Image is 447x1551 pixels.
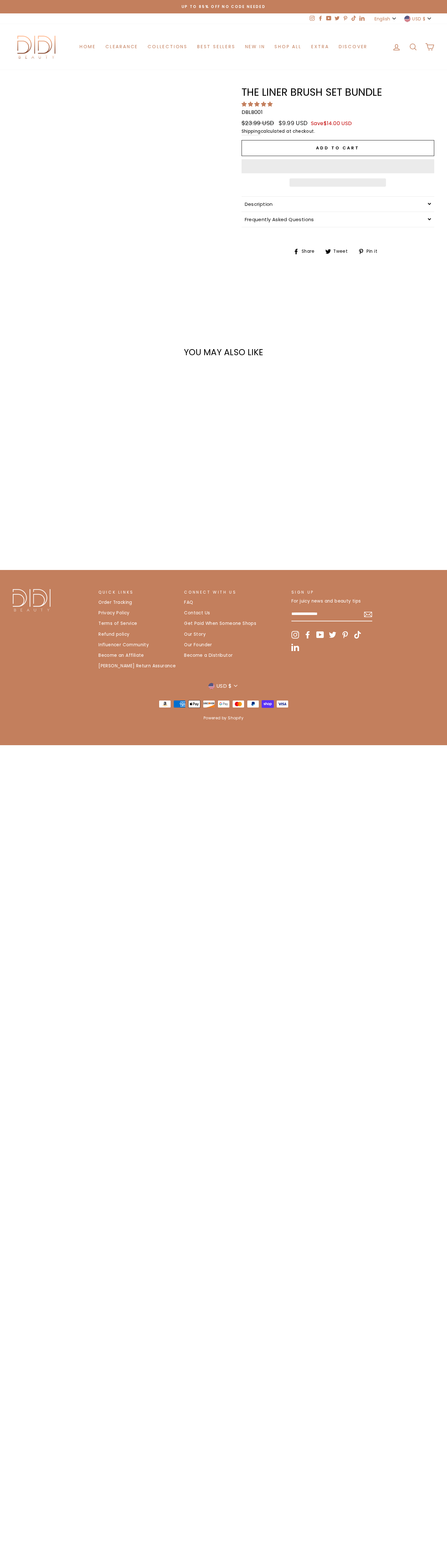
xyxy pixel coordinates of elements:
[245,216,314,223] span: Frequently Asked Questions
[98,619,137,628] a: Terms of Service
[374,15,390,22] span: English
[206,681,241,690] button: USD $
[184,619,256,628] a: Get Paid When Someone Shops
[279,119,308,127] span: $9.99 USD
[192,41,240,53] a: Best Sellers
[98,630,129,639] a: Refund policy
[98,589,177,595] p: Quick Links
[324,120,352,127] span: $14.00 USD
[242,119,274,127] span: $23.99 USD
[216,682,232,690] span: USD $
[98,661,176,671] a: [PERSON_NAME] Return Assurance
[181,4,266,9] span: Up to 85% off NO CODE NEEDED
[204,715,243,721] a: Powered by Shopify
[334,41,372,53] a: Discover
[242,128,261,135] a: Shipping
[98,640,149,650] a: Influencer Community
[184,651,233,660] a: Become a Distributor
[301,248,320,255] span: Share
[242,108,435,116] p: DBLB001
[373,13,399,24] button: English
[242,87,435,97] h1: The Liner Brush Set Bundle
[242,101,274,108] span: 5.00 stars
[242,140,435,156] button: Add to cart
[98,608,130,618] a: Privacy Policy
[412,15,425,22] span: USD $
[184,598,193,607] a: FAQ
[184,630,206,639] a: Our Story
[184,640,212,650] a: Our Founder
[240,41,270,53] a: New in
[364,610,372,618] button: Subscribe
[13,589,50,611] img: Didi Beauty Co.
[366,248,382,255] span: Pin it
[75,41,101,53] a: Home
[98,651,144,660] a: Become an Affiliate
[75,41,372,53] ul: Primary
[245,201,273,207] span: Description
[291,589,372,595] p: Sign up
[332,248,352,255] span: Tweet
[306,41,334,53] a: Extra
[270,41,306,53] a: Shop All
[316,145,359,151] span: Add to cart
[98,598,132,607] a: Order Tracking
[242,128,435,135] small: calculated at checkout.
[13,348,434,357] h3: You may also like
[291,598,372,605] p: For juicy news and beauty tips
[143,41,192,53] a: Collections
[184,608,210,618] a: Contact Us
[311,120,352,127] span: Save
[13,34,61,60] img: Didi Beauty Co.
[184,589,284,595] p: CONNECT WITH US
[402,13,434,24] button: USD $
[101,41,143,53] a: Clearance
